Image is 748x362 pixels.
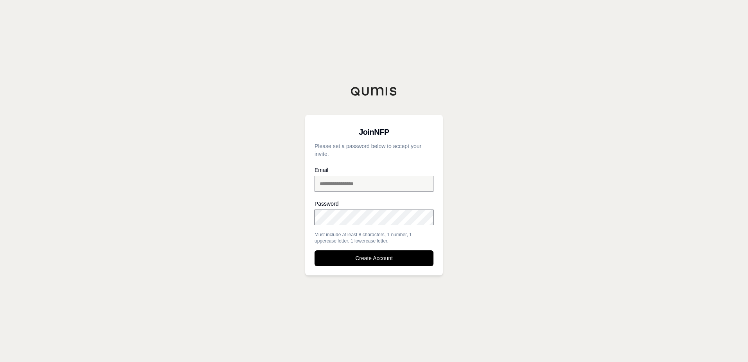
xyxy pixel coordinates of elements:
[315,232,433,244] div: Must include at least 8 characters, 1 number, 1 uppercase letter, 1 lowercase letter.
[315,142,433,158] p: Please set a password below to accept your invite.
[315,250,433,266] button: Create Account
[351,87,397,96] img: Qumis
[315,201,433,206] label: Password
[315,124,433,140] h3: Join NFP
[315,167,433,173] label: Email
